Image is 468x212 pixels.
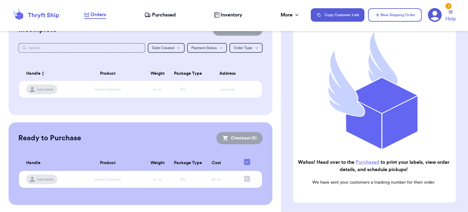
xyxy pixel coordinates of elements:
[26,70,41,77] span: Handle
[144,66,171,81] th: Weight
[71,66,144,81] th: Product
[220,88,235,91] span: xxxxxxxx
[180,178,186,181] span: Box
[152,11,176,19] span: Purchased
[445,10,456,23] a: Help
[180,88,186,91] span: Box
[170,155,197,171] th: Package Type
[216,132,263,144] button: Checkout (0)
[84,11,106,19] a: Orders
[153,178,162,181] span: xx oz
[229,43,263,53] button: Order Type
[26,160,41,166] span: Handle
[170,66,197,81] th: Package Type
[187,43,227,53] button: Payment Status
[148,43,185,53] button: Date Created
[197,155,236,171] th: Cost
[90,11,106,18] span: Orders
[37,87,54,92] span: username
[153,88,162,91] span: xx oz
[191,46,217,50] span: Payment Status
[211,178,221,181] span: $0.00
[445,15,456,23] span: Help
[368,8,422,22] button: New Shipping Order
[144,11,176,19] a: Purchased
[18,133,81,143] h2: Ready to Purchase
[18,43,145,53] input: Search
[41,70,45,77] button: Sort ascending
[234,46,252,50] span: Order Type
[428,8,442,22] a: 3
[94,88,121,91] span: Striped Sweater
[152,46,174,50] span: Date Created
[71,155,144,171] th: Product
[356,160,379,165] a: Purchased
[214,11,242,19] a: Inventory
[298,179,450,185] p: We have sent your customers a tracking number for their order.
[221,11,242,19] span: Inventory
[281,11,300,19] div: More
[298,159,450,173] h2: Wahoo! Head over to the to print your labels, view order details, and schedule pickups!
[311,8,364,22] button: Copy Customer Link
[37,177,54,182] span: username
[197,66,262,81] th: Address
[144,155,171,171] th: Weight
[94,178,121,181] span: Striped Sweater
[445,3,452,9] div: 3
